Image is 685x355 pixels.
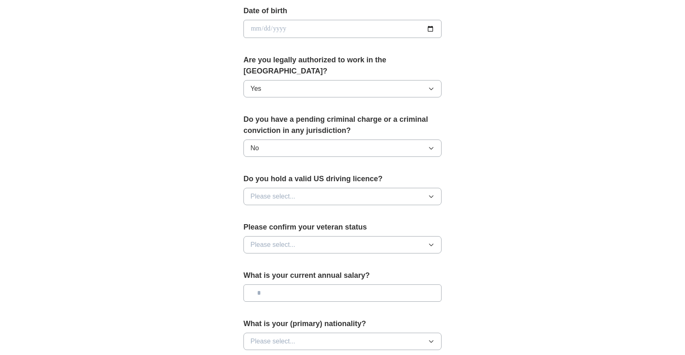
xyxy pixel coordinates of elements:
span: No [250,143,259,153]
label: Date of birth [243,5,442,17]
button: No [243,140,442,157]
span: Please select... [250,192,295,201]
button: Please select... [243,333,442,350]
button: Please select... [243,188,442,205]
span: Yes [250,84,261,94]
button: Please select... [243,236,442,253]
label: Please confirm your veteran status [243,222,442,233]
span: Please select... [250,240,295,250]
label: Are you legally authorized to work in the [GEOGRAPHIC_DATA]? [243,54,442,77]
label: Do you hold a valid US driving licence? [243,173,442,185]
label: Do you have a pending criminal charge or a criminal conviction in any jurisdiction? [243,114,442,136]
label: What is your current annual salary? [243,270,442,281]
span: Please select... [250,336,295,346]
button: Yes [243,80,442,97]
label: What is your (primary) nationality? [243,318,442,329]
